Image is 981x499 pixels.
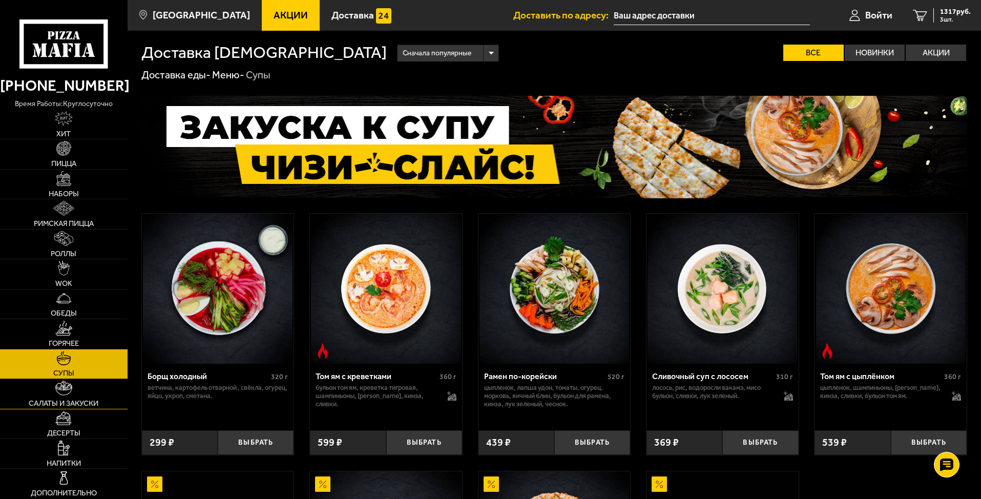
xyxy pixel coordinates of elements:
p: лосось, рис, водоросли вакамэ, мисо бульон, сливки, лук зеленый. [652,384,774,400]
a: Сливочный суп с лососем [646,214,799,363]
span: 539 ₽ [822,438,847,448]
img: Акционный [652,476,667,492]
span: Горячее [49,340,79,347]
span: Обеды [51,309,77,317]
div: Том ям с цыплёнком [820,371,942,381]
span: Наборы [49,190,79,198]
span: Салаты и закуски [29,400,98,407]
button: Выбрать [722,430,798,455]
a: Рамен по-корейски [478,214,631,363]
span: 360 г [944,372,961,381]
span: Пицца [51,160,76,168]
p: бульон том ям, креветка тигровая, шампиньоны, [PERSON_NAME], кинза, сливки. [316,384,437,408]
div: Рамен по-корейски [484,371,606,381]
span: 1317 руб. [940,8,971,15]
span: 3 шт. [940,16,971,23]
span: Хит [56,130,71,138]
span: 299 ₽ [150,438,174,448]
span: Войти [865,10,892,20]
a: Меню- [212,69,244,81]
input: Ваш адрес доставки [614,6,810,25]
button: Выбрать [218,430,294,455]
label: Акции [906,45,966,61]
img: Острое блюдо [820,343,835,359]
p: цыпленок, шампиньоны, [PERSON_NAME], кинза, сливки, бульон том ям. [820,384,942,400]
span: 310 г [776,372,793,381]
a: Острое блюдоТом ям с цыплёнком [815,214,967,363]
div: Борщ холодный [148,371,269,381]
button: Выбрать [386,430,462,455]
span: Акции [274,10,308,20]
span: Доставить по адресу: [513,10,614,20]
img: Акционный [484,476,499,492]
div: Том ям с креветками [316,371,437,381]
button: Выбрать [891,430,967,455]
p: ветчина, картофель отварной , свёкла, огурец, яйцо, укроп, сметана. [148,384,288,400]
img: 15daf4d41897b9f0e9f617042186c801.svg [376,8,391,24]
span: Десерты [47,429,80,437]
img: Острое блюдо [315,343,330,359]
span: Напитки [47,460,81,467]
img: Рамен по-корейски [479,214,629,363]
span: 520 г [608,372,624,381]
span: Римская пицца [34,220,94,227]
a: Острое блюдоТом ям с креветками [310,214,462,363]
button: Выбрать [554,430,630,455]
img: Акционный [147,476,162,492]
span: 439 ₽ [486,438,511,448]
span: 320 г [271,372,288,381]
span: Сначала популярные [403,44,471,63]
span: Доставка [331,10,374,20]
span: Дополнительно [31,489,97,497]
div: Сливочный суп с лососем [652,371,774,381]
img: Акционный [315,476,330,492]
span: Супы [53,369,74,377]
label: Все [783,45,844,61]
p: цыпленок, лапша удон, томаты, огурец, морковь, яичный блин, бульон для рамена, кинза, лук зеленый... [484,384,625,408]
span: 599 ₽ [318,438,342,448]
a: Борщ холодный [142,214,294,363]
span: 369 ₽ [654,438,679,448]
label: Новинки [845,45,905,61]
img: Сливочный суп с лососем [648,214,797,363]
a: Доставка еды- [141,69,211,81]
div: Супы [246,69,270,82]
span: [GEOGRAPHIC_DATA] [153,10,250,20]
span: 360 г [440,372,456,381]
img: Борщ холодный [143,214,293,363]
img: Том ям с креветками [311,214,461,363]
img: Том ям с цыплёнком [816,214,966,363]
span: Роллы [51,250,76,258]
h1: Доставка [DEMOGRAPHIC_DATA] [141,45,387,61]
span: WOK [55,280,72,287]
